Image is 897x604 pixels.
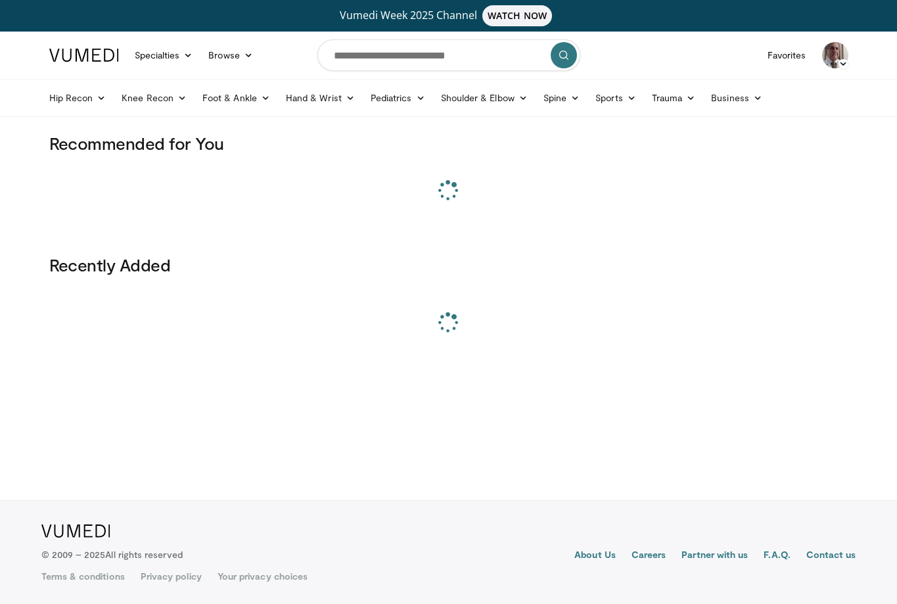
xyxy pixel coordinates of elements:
[200,42,261,68] a: Browse
[41,524,110,538] img: VuMedi Logo
[41,85,114,111] a: Hip Recon
[49,49,119,62] img: VuMedi Logo
[49,133,848,154] h3: Recommended for You
[278,85,363,111] a: Hand & Wrist
[363,85,433,111] a: Pediatrics
[681,548,748,564] a: Partner with us
[49,254,848,275] h3: Recently Added
[587,85,644,111] a: Sports
[536,85,587,111] a: Spine
[41,570,125,583] a: Terms & conditions
[764,548,790,564] a: F.A.Q.
[218,570,308,583] a: Your privacy choices
[195,85,278,111] a: Foot & Ankle
[822,42,848,68] img: Avatar
[127,42,201,68] a: Specialties
[703,85,770,111] a: Business
[51,5,846,26] a: Vumedi Week 2025 ChannelWATCH NOW
[632,548,666,564] a: Careers
[760,42,814,68] a: Favorites
[114,85,195,111] a: Knee Recon
[105,549,182,560] span: All rights reserved
[41,548,183,561] p: © 2009 – 2025
[644,85,704,111] a: Trauma
[482,5,552,26] span: WATCH NOW
[574,548,616,564] a: About Us
[806,548,856,564] a: Contact us
[433,85,536,111] a: Shoulder & Elbow
[317,39,580,71] input: Search topics, interventions
[141,570,202,583] a: Privacy policy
